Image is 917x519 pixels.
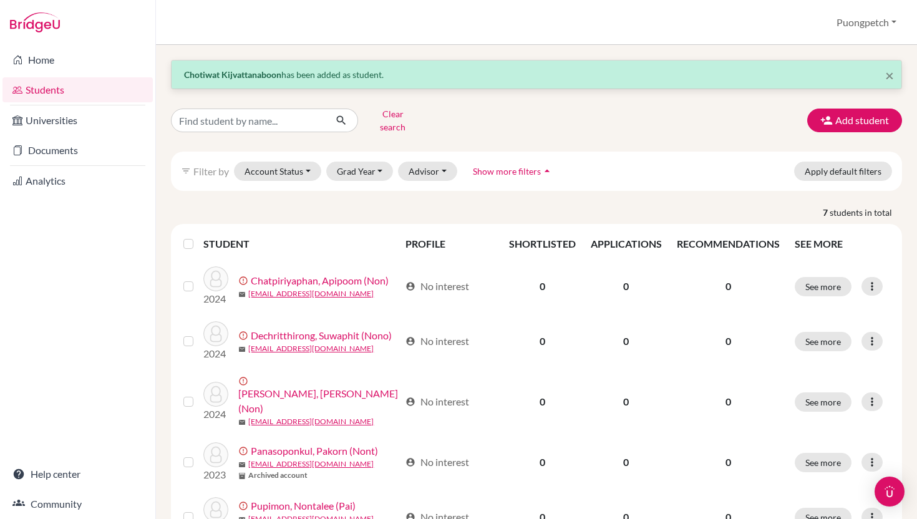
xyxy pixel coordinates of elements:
[885,66,894,84] span: ×
[405,334,469,349] div: No interest
[238,346,246,353] span: mail
[238,472,246,480] span: inventory_2
[203,291,228,306] p: 2024
[823,206,830,219] strong: 7
[502,314,583,369] td: 0
[583,369,669,435] td: 0
[831,11,902,34] button: Puongpetch
[541,165,553,177] i: arrow_drop_up
[238,461,246,468] span: mail
[2,77,153,102] a: Students
[583,259,669,314] td: 0
[234,162,321,181] button: Account Status
[238,446,251,456] span: error_outline
[677,279,780,294] p: 0
[251,498,356,513] a: Pupimon, Nontalee (Pai)
[326,162,394,181] button: Grad Year
[502,435,583,490] td: 0
[405,394,469,409] div: No interest
[203,266,228,291] img: Chatpiriyaphan, Apipoom (Non)
[203,346,228,361] p: 2024
[248,416,374,427] a: [EMAIL_ADDRESS][DOMAIN_NAME]
[405,279,469,294] div: No interest
[251,328,392,343] a: Dechritthirong, Suwaphit (Nono)
[583,435,669,490] td: 0
[184,68,889,81] p: has been added as student.
[502,259,583,314] td: 0
[677,394,780,409] p: 0
[885,68,894,83] button: Close
[238,276,251,286] span: error_outline
[2,108,153,133] a: Universities
[10,12,60,32] img: Bridge-U
[2,138,153,163] a: Documents
[2,168,153,193] a: Analytics
[203,321,228,346] img: Dechritthirong, Suwaphit (Nono)
[203,382,228,407] img: Dumdat, Wongsawat (Non)
[398,162,457,181] button: Advisor
[807,109,902,132] button: Add student
[238,419,246,426] span: mail
[181,166,191,176] i: filter_list
[184,69,281,80] strong: Chotiwat Kijvattanaboon
[875,477,905,507] div: Open Intercom Messenger
[795,392,851,412] button: See more
[405,397,415,407] span: account_circle
[203,467,228,482] p: 2023
[405,455,469,470] div: No interest
[203,229,397,259] th: STUDENT
[203,407,228,422] p: 2024
[462,162,564,181] button: Show more filtersarrow_drop_up
[2,47,153,72] a: Home
[238,501,251,511] span: error_outline
[398,229,502,259] th: PROFILE
[2,462,153,487] a: Help center
[830,206,902,219] span: students in total
[251,273,389,288] a: Chatpiriyaphan, Apipoom (Non)
[405,281,415,291] span: account_circle
[358,104,427,137] button: Clear search
[238,386,399,416] a: [PERSON_NAME], [PERSON_NAME] (Non)
[251,444,378,458] a: Panasoponkul, Pakorn (Nont)
[2,492,153,517] a: Community
[193,165,229,177] span: Filter by
[238,291,246,298] span: mail
[583,314,669,369] td: 0
[248,470,308,481] b: Archived account
[238,331,251,341] span: error_outline
[795,277,851,296] button: See more
[203,442,228,467] img: Panasoponkul, Pakorn (Nont)
[248,458,374,470] a: [EMAIL_ADDRESS][DOMAIN_NAME]
[669,229,787,259] th: RECOMMENDATIONS
[248,288,374,299] a: [EMAIL_ADDRESS][DOMAIN_NAME]
[502,369,583,435] td: 0
[405,457,415,467] span: account_circle
[677,455,780,470] p: 0
[583,229,669,259] th: APPLICATIONS
[787,229,897,259] th: SEE MORE
[248,343,374,354] a: [EMAIL_ADDRESS][DOMAIN_NAME]
[473,166,541,177] span: Show more filters
[794,162,892,181] button: Apply default filters
[677,334,780,349] p: 0
[171,109,326,132] input: Find student by name...
[502,229,583,259] th: SHORTLISTED
[405,336,415,346] span: account_circle
[795,453,851,472] button: See more
[795,332,851,351] button: See more
[238,376,251,386] span: error_outline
